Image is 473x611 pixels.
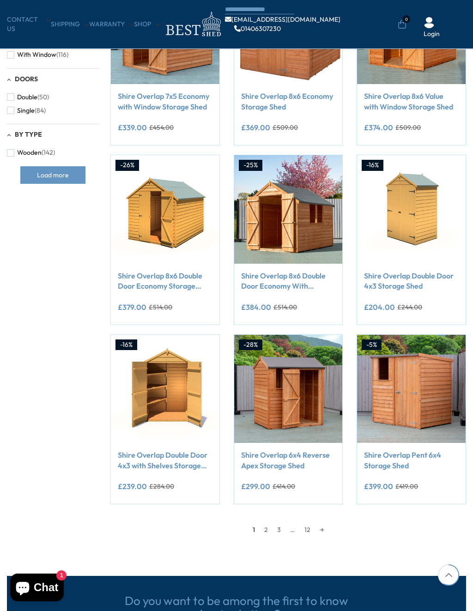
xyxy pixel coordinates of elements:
[241,124,270,131] ins: £369.00
[364,450,459,471] a: Shire Overlap Pent 6x4 Storage Shed
[17,93,37,101] span: Double
[20,166,85,184] button: Load more
[241,450,336,471] a: Shire Overlap 6x4 Reverse Apex Storage Shed
[134,20,160,29] a: Shop
[241,483,270,490] ins: £299.00
[362,160,383,171] div: -16%
[111,155,219,264] img: Shire Overlap 8x6 Double Door Economy Storage Shed - Best Shed
[35,107,46,115] span: (84)
[118,303,146,311] ins: £379.00
[118,483,147,490] ins: £239.00
[111,335,219,443] img: Shire Overlap Double Door 4x3 with Shelves Storage Shed - Best Shed
[239,339,262,351] div: -28%
[357,155,466,264] img: Shire Overlap Double Door 4x3 Storage Shed - Best Shed
[397,304,422,310] del: £244.00
[424,30,440,39] a: Login
[42,149,55,157] span: (142)
[17,149,42,157] span: Wooden
[7,91,49,104] button: Double
[7,104,46,117] button: Single
[364,303,395,311] ins: £204.00
[89,20,134,29] a: Warranty
[241,91,336,112] a: Shire Overlap 8x6 Economy Storage Shed
[118,91,212,112] a: Shire Overlap 7x5 Economy with Window Storage Shed
[424,17,435,28] img: User Icon
[300,523,315,537] a: 12
[118,124,147,131] ins: £339.00
[395,124,421,131] del: £509.00
[115,339,137,351] div: -16%
[7,574,67,604] inbox-online-store-chat: Shopify online store chat
[248,523,260,537] span: 1
[239,160,262,171] div: -25%
[357,335,466,443] img: Shire Overlap Pent 6x4 Storage Shed - Best Shed
[17,107,35,115] span: Single
[15,75,38,83] span: Doors
[7,48,68,61] button: With Window
[395,483,418,490] del: £419.00
[7,146,55,159] button: Wooden
[234,335,343,443] img: Shire Overlap 6x4 Reverse Apex Storage Shed - Best Shed
[149,483,174,490] del: £284.00
[234,25,281,32] a: 01406307230
[364,271,459,291] a: Shire Overlap Double Door 4x3 Storage Shed
[315,523,328,537] a: →
[285,523,300,537] span: …
[51,20,89,29] a: Shipping
[273,124,298,131] del: £509.00
[234,155,343,264] img: Shire Overlap 8x6 Double Door Economy With Window Storage Shed - Best Shed
[241,303,271,311] ins: £384.00
[364,91,459,112] a: Shire Overlap 8x6 Value with Window Storage Shed
[273,523,285,537] a: 3
[115,160,139,171] div: -26%
[118,450,212,471] a: Shire Overlap Double Door 4x3 with Shelves Storage Shed
[273,483,295,490] del: £414.00
[364,124,393,131] ins: £374.00
[402,15,410,23] span: 0
[160,9,225,39] img: logo
[241,271,336,291] a: Shire Overlap 8x6 Double Door Economy With Window Storage Shed
[149,124,174,131] del: £454.00
[37,93,49,101] span: (50)
[56,51,68,59] span: (116)
[7,15,51,33] a: CONTACT US
[225,16,340,23] a: [EMAIL_ADDRESS][DOMAIN_NAME]
[15,130,42,139] span: By Type
[17,51,56,59] span: With Window
[260,523,273,537] a: 2
[362,339,382,351] div: -5%
[364,483,393,490] ins: £399.00
[118,271,212,291] a: Shire Overlap 8x6 Double Door Economy Storage Shed
[398,20,406,29] a: 0
[149,304,172,310] del: £514.00
[273,304,297,310] del: £514.00
[37,172,69,178] span: Load more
